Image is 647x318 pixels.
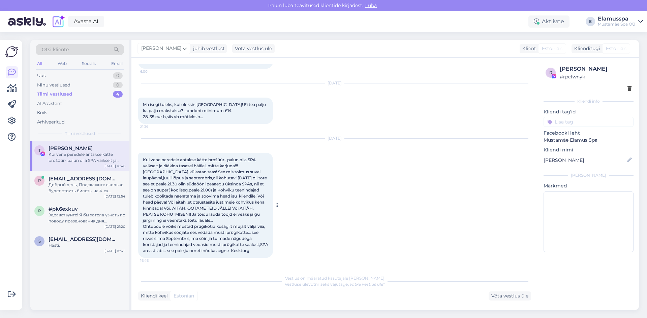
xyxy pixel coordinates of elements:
span: Luba [363,2,379,8]
span: silver.kaal@citykliima.ee [49,236,119,242]
img: Askly Logo [5,45,18,58]
span: Otsi kliente [42,46,69,53]
div: [DATE] 12:54 [104,194,125,199]
p: Kliendi nimi [544,146,634,153]
div: [DATE] 21:20 [104,224,125,229]
p: Facebooki leht [544,130,634,137]
div: [DATE] 16:42 [104,248,125,253]
div: Aktiivne [528,15,569,28]
div: [DATE] [138,80,531,86]
input: Lisa tag [544,117,634,127]
div: # rpcfwnyk [560,73,631,80]
div: Web [56,59,68,68]
i: „Võtke vestlus üle” [348,282,385,287]
div: [PERSON_NAME] [560,65,631,73]
div: Kui vene peredele antakse kätte brošüür- palun olla SPA vaikselt ja rääkida tasasel häälel, mitte... [49,151,125,164]
span: s [38,239,41,244]
span: Estonian [606,45,626,52]
span: Estonian [174,292,194,299]
div: Arhiveeritud [37,119,65,126]
div: Kliendi info [544,98,634,104]
a: Avasta AI [68,16,104,27]
span: T [38,148,41,153]
div: [DATE] 16:46 [104,164,125,169]
div: Mustamäe Spa OÜ [598,22,636,27]
span: p [38,178,41,183]
div: Kliendi keel [138,292,168,299]
div: Socials [81,59,97,68]
div: Uus [37,72,45,79]
div: 0 [113,82,123,89]
div: Hästi. [49,242,125,248]
span: 21:39 [140,124,165,129]
div: Elamusspa [598,16,636,22]
span: Kui vene peredele antakse kätte brošüür- palun olla SPA vaikselt ja rääkida tasasel häälel, mitte... [143,157,269,253]
span: p [38,208,41,213]
span: Ma isegi tuleks, kui oleksin [GEOGRAPHIC_DATA]! Ei tea palju ka palja makstakse? Londoni miinimum... [143,102,267,119]
span: Estonian [542,45,562,52]
span: Terosmo Lindeta [49,145,93,151]
div: 0 [113,72,123,79]
div: Klient [520,45,536,52]
p: Mustamäe Elamus Spa [544,137,634,144]
div: E [586,17,595,26]
div: Tiimi vestlused [37,91,72,98]
div: juhib vestlust [190,45,225,52]
a: ElamusspaMustamäe Spa OÜ [598,16,643,27]
div: Klienditugi [572,45,600,52]
span: [PERSON_NAME] [141,45,181,52]
div: Kõik [37,109,47,116]
p: Märkmed [544,182,634,189]
span: 16:46 [140,258,165,263]
span: Tiimi vestlused [65,131,95,137]
input: Lisa nimi [544,156,626,164]
span: pavel.iljuhhin@gmail.com [49,176,119,182]
div: Võta vestlus üle [232,44,275,53]
div: AI Assistent [37,100,62,107]
div: Здравствуйте! Я бы хотела узнать по поводу празднования дня рождения в вашем спа, но именно в 21+... [49,212,125,224]
div: Võta vestlus üle [489,291,531,301]
span: Vestluse ülevõtmiseks vajutage [285,282,385,287]
img: explore-ai [51,14,65,29]
div: Minu vestlused [37,82,70,89]
div: [PERSON_NAME] [544,172,634,178]
div: All [36,59,43,68]
div: Добрый день, Подскажите сколько будет стоить билеты на 4-ех взрослых и 6-ых детей(включая именине... [49,182,125,194]
div: 4 [113,91,123,98]
span: 6:00 [140,69,165,74]
span: #pk6exkuv [49,206,78,212]
div: Email [110,59,124,68]
div: [DATE] [138,135,531,141]
span: r [549,70,552,75]
p: Kliendi tag'id [544,108,634,115]
span: Vestlus on määratud kasutajale [PERSON_NAME] [285,276,384,281]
